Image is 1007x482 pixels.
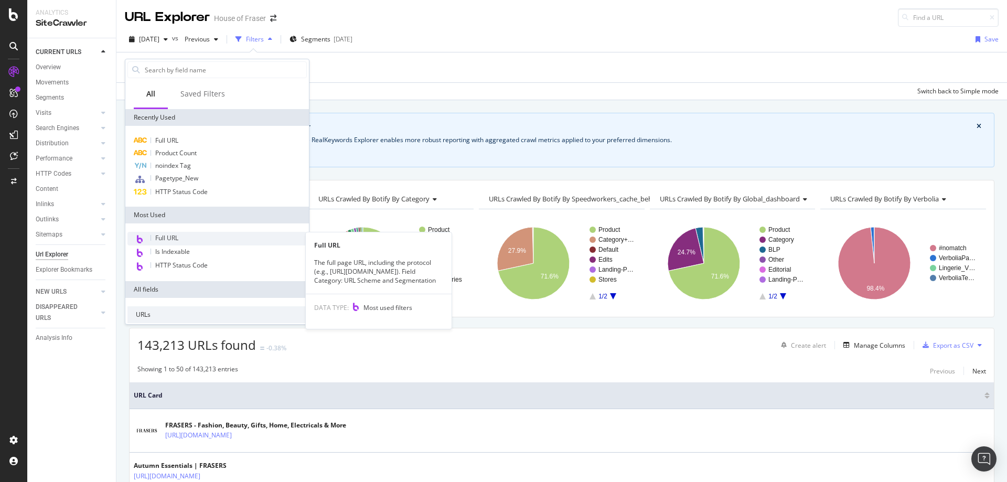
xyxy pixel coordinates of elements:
[306,241,452,250] div: Full URL
[125,31,172,48] button: [DATE]
[508,247,526,254] text: 27.9%
[768,226,790,233] text: Product
[939,264,975,272] text: Lingerie_V…
[36,249,109,260] a: Url Explorer
[155,247,190,256] span: Is Indexable
[137,336,256,354] span: 143,213 URLs found
[172,34,180,42] span: vs
[768,246,780,253] text: BLP
[180,35,210,44] span: Previous
[839,339,905,351] button: Manage Columns
[285,31,357,48] button: Segments[DATE]
[334,35,352,44] div: [DATE]
[155,174,198,183] span: Pagetype_New
[127,306,307,323] div: URLs
[134,471,200,481] a: [URL][DOMAIN_NAME]
[266,344,286,352] div: -0.38%
[36,138,98,149] a: Distribution
[898,8,999,27] input: Find a URL
[972,367,986,376] div: Next
[155,136,178,145] span: Full URL
[125,8,210,26] div: URL Explorer
[139,35,159,44] span: 2025 Oct. 12th
[598,293,607,300] text: 1/2
[36,92,64,103] div: Segments
[36,264,92,275] div: Explorer Bookmarks
[598,266,634,273] text: Landing-P…
[125,281,309,298] div: All fields
[165,430,232,441] a: [URL][DOMAIN_NAME]
[180,31,222,48] button: Previous
[36,184,58,195] div: Content
[830,194,939,203] span: URLs Crawled By Botify By verbolia
[155,148,197,157] span: Product Count
[768,293,777,300] text: 1/2
[828,190,977,207] h4: URLs Crawled By Botify By verbolia
[933,341,973,350] div: Export as CSV
[36,229,98,240] a: Sitemaps
[36,333,72,344] div: Analysis Info
[155,233,178,242] span: Full URL
[541,273,559,280] text: 71.6%
[930,365,955,377] button: Previous
[598,276,617,283] text: Stores
[598,226,620,233] text: Product
[146,89,155,99] div: All
[36,264,109,275] a: Explorer Bookmarks
[918,337,973,354] button: Export as CSV
[36,123,98,134] a: Search Engines
[153,122,977,131] div: Crawl metrics are now in the RealKeywords Explorer
[768,236,794,243] text: Category
[36,47,98,58] a: CURRENT URLS
[768,266,791,273] text: Editorial
[36,153,98,164] a: Performance
[129,113,994,167] div: info banner
[36,77,69,88] div: Movements
[180,89,225,99] div: Saved Filters
[428,226,450,233] text: Product
[36,17,108,29] div: SiteCrawler
[36,62,61,73] div: Overview
[270,15,276,22] div: arrow-right-arrow-left
[820,218,984,309] svg: A chart.
[36,286,67,297] div: NEW URLS
[974,120,984,133] button: close banner
[660,194,800,203] span: URLs Crawled By Botify By global_dashboard
[134,423,160,438] img: main image
[479,218,645,309] svg: A chart.
[36,229,62,240] div: Sitemaps
[155,187,208,196] span: HTTP Status Code
[971,446,997,472] div: Open Intercom Messenger
[36,153,72,164] div: Performance
[36,286,98,297] a: NEW URLS
[939,254,976,262] text: VerboliaPa…
[155,161,191,170] span: noindex Tag
[231,31,276,48] button: Filters
[36,62,109,73] a: Overview
[165,421,346,430] div: FRASERS - Fashion, Beauty, Gifts, Home, Electricals & More
[260,347,264,350] img: Equal
[36,168,71,179] div: HTTP Codes
[777,337,826,354] button: Create alert
[36,199,98,210] a: Inlinks
[939,274,974,282] text: VerboliaTe…
[314,303,349,312] span: DATA TYPE:
[144,62,306,78] input: Search by field name
[308,218,474,309] svg: A chart.
[36,123,79,134] div: Search Engines
[867,285,885,292] text: 98.4%
[142,135,981,145] div: While the Site Explorer provides crawl metrics by URL, the RealKeywords Explorer enables more rob...
[318,194,430,203] span: URLs Crawled By Botify By category
[36,214,59,225] div: Outlinks
[972,365,986,377] button: Next
[137,365,238,377] div: Showing 1 to 50 of 143,213 entries
[650,218,814,309] svg: A chart.
[971,31,999,48] button: Save
[711,273,729,280] text: 71.6%
[598,236,634,243] text: Category+…
[36,108,51,119] div: Visits
[36,249,68,260] div: Url Explorer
